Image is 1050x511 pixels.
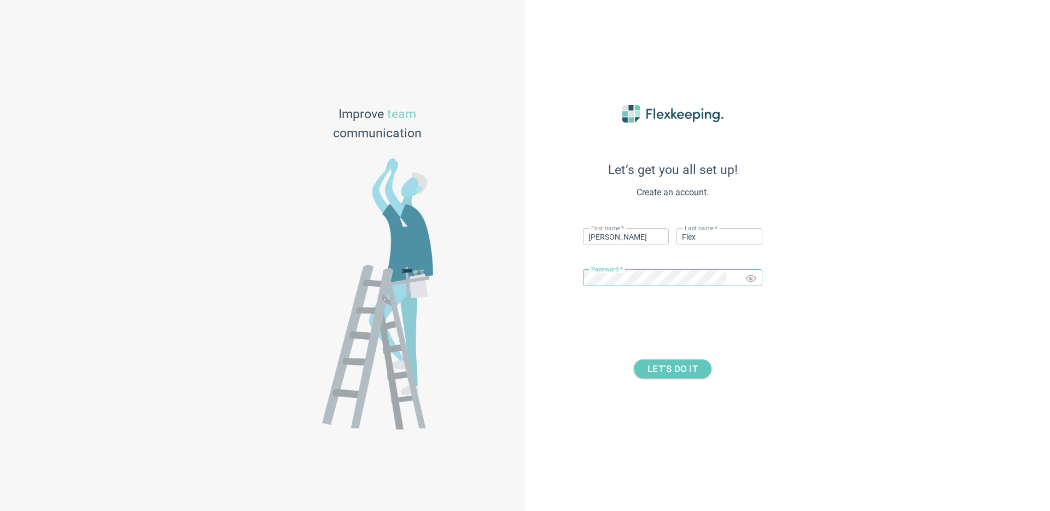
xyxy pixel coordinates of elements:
[739,266,763,291] button: Toggle password visibility
[552,186,793,199] span: Create an account.
[647,359,698,378] span: LET’S DO IT
[552,162,793,177] span: Let’s get you all set up!
[387,107,416,121] span: team
[333,105,422,143] span: Improve communication
[634,359,711,378] button: LET’S DO IT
